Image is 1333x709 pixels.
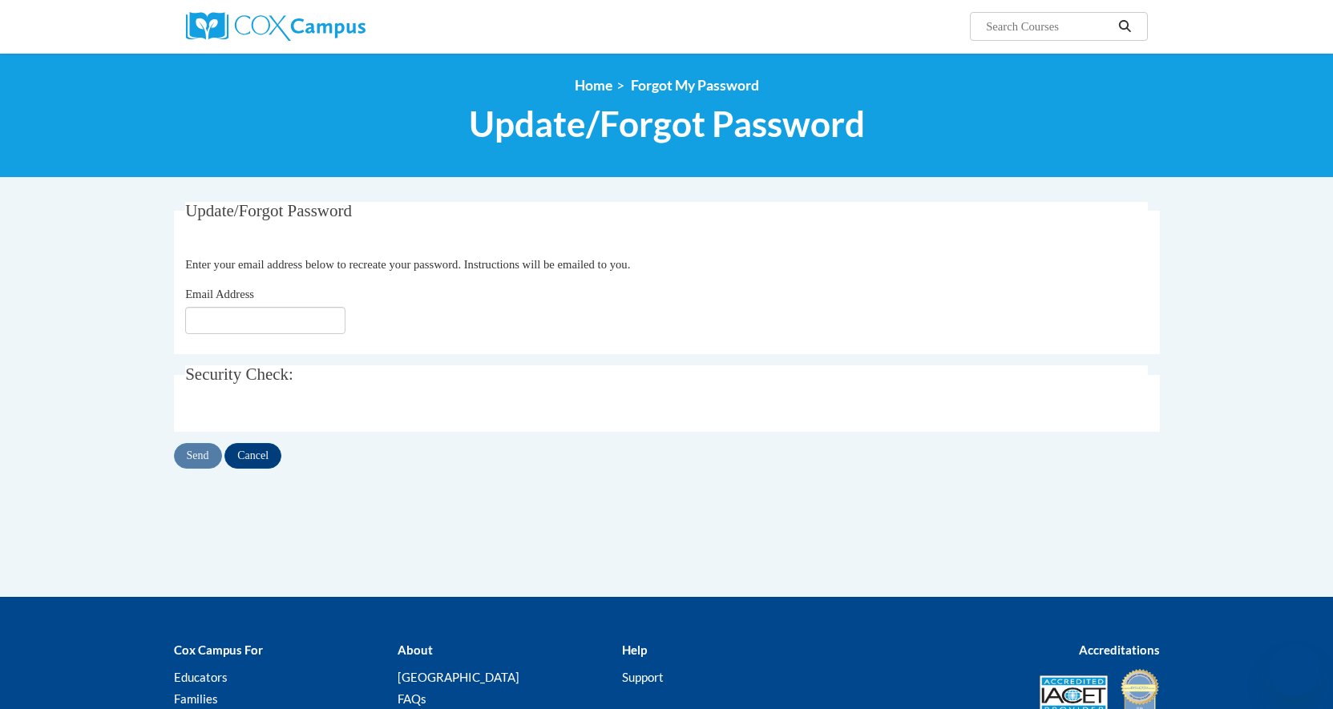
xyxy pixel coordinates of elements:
[622,643,647,657] b: Help
[174,670,228,684] a: Educators
[575,77,612,94] a: Home
[224,443,281,469] input: Cancel
[186,12,491,41] a: Cox Campus
[622,670,664,684] a: Support
[398,670,519,684] a: [GEOGRAPHIC_DATA]
[185,288,254,300] span: Email Address
[185,258,630,271] span: Enter your email address below to recreate your password. Instructions will be emailed to you.
[1113,17,1137,36] button: Search
[185,201,352,220] span: Update/Forgot Password
[1079,643,1160,657] b: Accreditations
[185,307,345,334] input: Email
[186,12,366,41] img: Cox Campus
[185,365,293,384] span: Security Check:
[174,643,263,657] b: Cox Campus For
[631,77,759,94] span: Forgot My Password
[984,17,1113,36] input: Search Courses
[1269,645,1320,696] iframe: Button to launch messaging window
[174,691,218,706] a: Families
[398,643,433,657] b: About
[469,103,865,145] span: Update/Forgot Password
[398,691,426,706] a: FAQs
